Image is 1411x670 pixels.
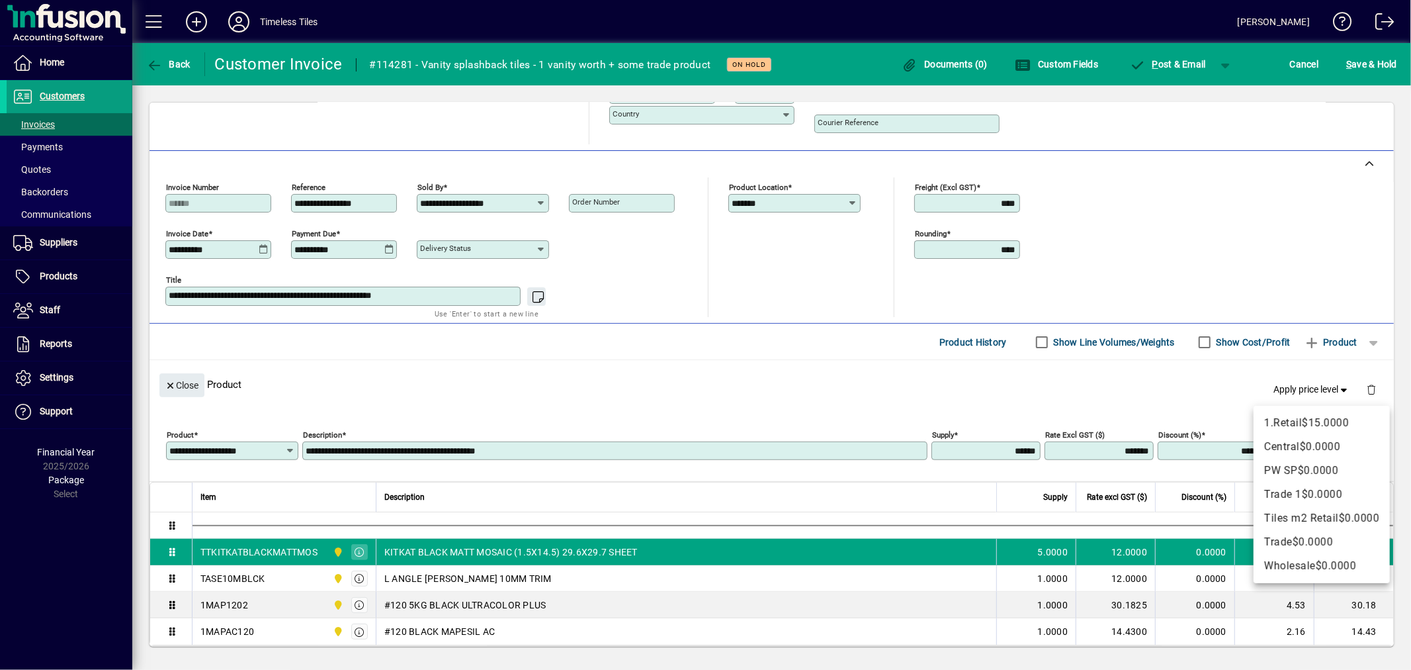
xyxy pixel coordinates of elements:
span: Central [1264,440,1300,453]
span: Trade 1 [1264,488,1302,501]
span: Trade [1264,536,1293,548]
span: PW SP [1264,464,1298,477]
span: $0.0000 [1301,488,1342,501]
span: $0.0000 [1299,440,1340,453]
span: Wholesale [1264,559,1316,572]
span: $15.0000 [1302,416,1349,429]
span: $0.0000 [1292,536,1333,548]
span: $0.0000 [1338,512,1379,524]
span: Tiles m2 Retail [1264,512,1339,524]
span: $0.0000 [1315,559,1356,572]
span: 1.Retail [1264,416,1302,429]
span: $0.0000 [1297,464,1338,477]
